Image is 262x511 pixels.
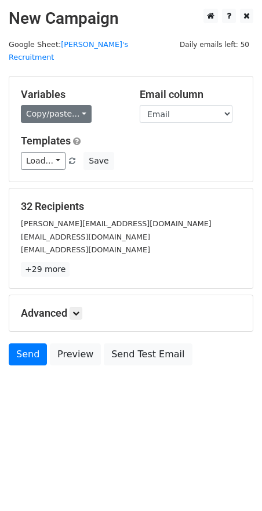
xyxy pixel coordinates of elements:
small: Google Sheet: [9,40,128,62]
small: [PERSON_NAME][EMAIL_ADDRESS][DOMAIN_NAME] [21,219,212,228]
a: [PERSON_NAME]'s Recruitment [9,40,128,62]
a: Send Test Email [104,343,192,365]
a: Copy/paste... [21,105,92,123]
h5: Advanced [21,307,241,320]
a: +29 more [21,262,70,277]
h5: Variables [21,88,122,101]
a: Preview [50,343,101,365]
h5: 32 Recipients [21,200,241,213]
a: Daily emails left: 50 [176,40,253,49]
small: [EMAIL_ADDRESS][DOMAIN_NAME] [21,233,150,241]
a: Load... [21,152,65,170]
h2: New Campaign [9,9,253,28]
button: Save [83,152,114,170]
small: [EMAIL_ADDRESS][DOMAIN_NAME] [21,245,150,254]
a: Templates [21,135,71,147]
h5: Email column [140,88,241,101]
span: Daily emails left: 50 [176,38,253,51]
a: Send [9,343,47,365]
iframe: Chat Widget [204,455,262,511]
